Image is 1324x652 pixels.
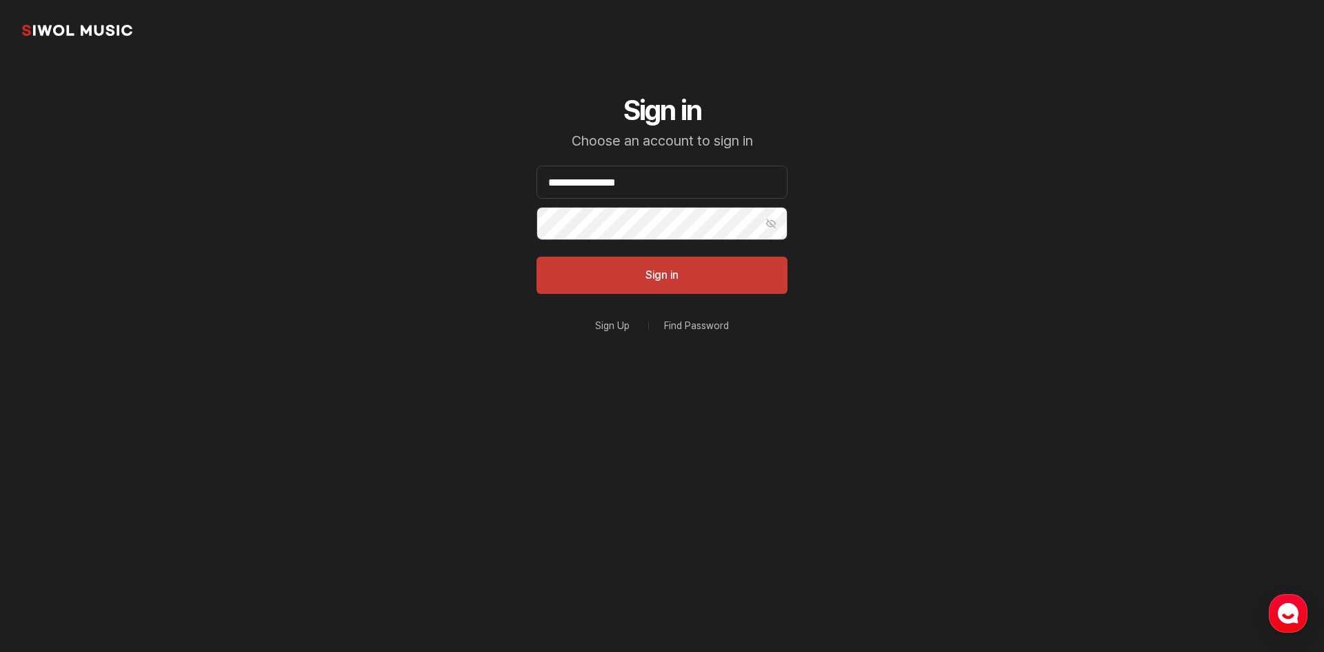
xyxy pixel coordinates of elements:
[536,166,788,199] input: Email
[536,94,788,127] h2: Sign in
[536,132,788,149] p: Choose an account to sign in
[595,321,630,330] a: Sign Up
[664,321,729,330] a: Find Password
[536,207,788,240] input: Password
[536,257,788,294] button: Sign in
